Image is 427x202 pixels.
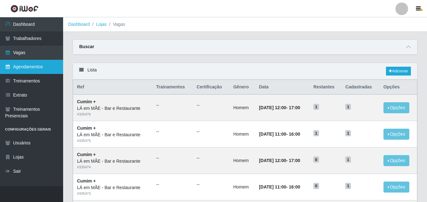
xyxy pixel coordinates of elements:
strong: Cumim + [77,99,96,104]
ul: -- [156,128,189,135]
th: Restantes [310,80,341,95]
strong: - [259,132,300,137]
a: Adicionar [386,67,411,76]
div: # 335473 [77,191,149,196]
nav: breadcrumb [63,17,427,32]
time: [DATE] 11:00 [259,184,286,189]
a: Lojas [96,22,106,27]
strong: Buscar [79,44,94,49]
button: Opções [383,155,409,166]
span: 0 [313,183,319,189]
ul: -- [197,155,226,161]
th: Opções [380,80,417,95]
span: 1 [345,130,351,137]
ul: -- [156,155,189,161]
div: # 335474 [77,165,149,170]
div: LÁ em MÃE - Bar e Restaurante [77,105,149,112]
button: Opções [383,129,409,140]
time: 17:00 [289,158,300,163]
time: 16:00 [289,132,300,137]
div: # 335475 [77,138,149,143]
a: Dashboard [68,22,90,27]
ul: -- [156,181,189,188]
time: [DATE] 11:00 [259,132,286,137]
ul: -- [197,181,226,188]
td: Homem [229,174,255,200]
strong: Cumim + [77,178,96,183]
span: 1 [345,104,351,110]
time: [DATE] 12:00 [259,105,286,110]
td: Homem [229,147,255,174]
span: 0 [313,156,319,163]
strong: - [259,184,300,189]
time: [DATE] 12:00 [259,158,286,163]
th: Certificação [193,80,229,95]
ul: -- [156,102,189,109]
div: LÁ em MÃE - Bar e Restaurante [77,158,149,165]
strong: - [259,105,300,110]
th: Gênero [229,80,255,95]
strong: - [259,158,300,163]
th: Ref [73,80,152,95]
div: LÁ em MÃE - Bar e Restaurante [77,132,149,138]
span: 1 [345,156,351,163]
ul: -- [197,102,226,109]
span: 1 [345,183,351,189]
span: 1 [313,130,319,137]
th: Trainamentos [152,80,193,95]
span: 1 [313,104,319,110]
button: Opções [383,102,409,113]
li: Vagas [107,21,125,28]
td: Homem [229,94,255,121]
strong: Cumim + [77,126,96,131]
div: # 335476 [77,112,149,117]
img: CoreUI Logo [10,5,39,13]
th: Data [255,80,310,95]
div: LÁ em MÃE - Bar e Restaurante [77,184,149,191]
button: Opções [383,182,409,193]
time: 17:00 [289,105,300,110]
ul: -- [197,128,226,135]
strong: Cumim + [77,152,96,157]
time: 16:00 [289,184,300,189]
th: Cadastradas [341,80,380,95]
td: Homem [229,121,255,148]
div: Lista [73,63,417,80]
